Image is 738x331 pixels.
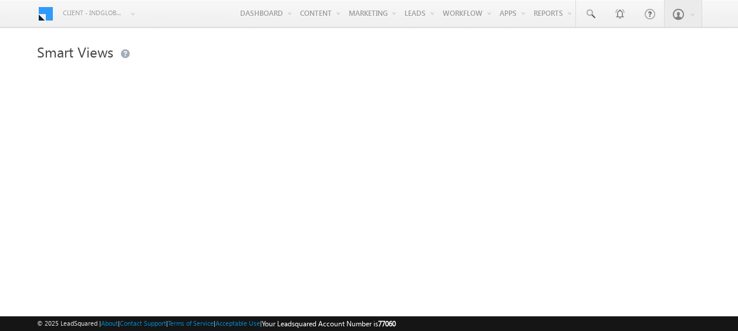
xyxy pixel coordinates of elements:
[37,318,396,329] span: © 2025 LeadSquared | | | | |
[37,42,113,61] span: Smart Views
[378,319,396,328] span: 77060
[262,319,396,328] span: Your Leadsquared Account Number is
[120,319,166,327] a: Contact Support
[168,319,214,327] a: Terms of Service
[101,319,118,327] a: About
[63,7,124,19] span: Client - indglobal1 (77060)
[215,319,260,327] a: Acceptable Use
